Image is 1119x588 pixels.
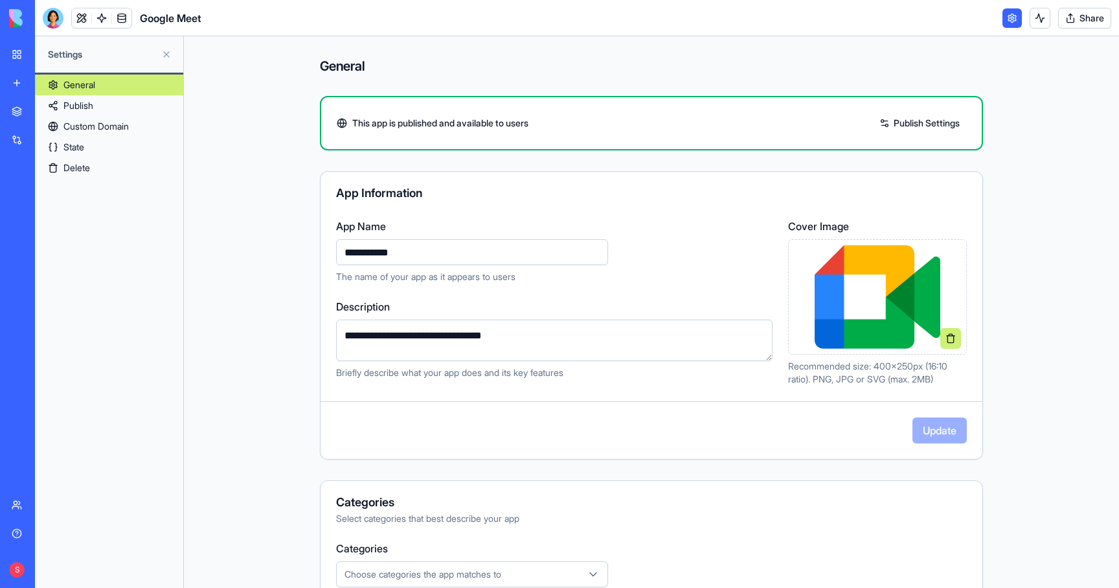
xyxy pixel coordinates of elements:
[27,220,232,233] div: Create a ticket
[1058,8,1111,29] button: Share
[9,9,89,27] img: logo
[223,21,246,44] div: Close
[13,153,246,202] div: Send us a messageWe typically reply in under 10 minutes
[107,437,152,446] span: Messages
[35,75,183,95] a: General
[86,405,172,456] button: Messages
[35,116,183,137] a: Custom Domain
[345,568,501,581] span: Choose categories the app matches to
[873,113,966,134] a: Publish Settings
[176,21,202,47] div: Profile image for Michal
[336,299,773,314] label: Description
[27,287,105,301] span: Search for help
[173,405,259,456] button: Help
[205,437,226,446] span: Help
[336,270,773,283] p: The name of your app as it appears to users
[19,312,240,336] div: FAQ
[35,158,183,178] a: Delete
[140,10,201,26] h1: Google Meet
[788,360,967,386] p: Recommended size: 400x250px (16:10 ratio). PNG, JPG or SVG (max. 2MB)
[27,164,216,178] div: Send us a message
[27,178,216,191] div: We typically reply in under 10 minutes
[19,239,240,263] div: Tickets
[815,245,940,349] img: Preview
[352,117,528,130] span: This app is published and available to users
[336,218,773,234] label: App Name
[26,25,41,45] img: logo
[9,562,25,578] span: S
[26,114,233,136] p: How can we help?
[320,57,983,75] h4: General
[35,95,183,116] a: Publish
[336,497,967,508] div: Categories
[336,512,967,525] div: Select categories that best describe your app
[152,21,177,47] img: Profile image for Shelly
[19,281,240,307] button: Search for help
[336,366,773,379] p: Briefly describe what your app does and its key features
[28,437,58,446] span: Home
[336,187,967,199] div: App Information
[26,92,233,114] p: Hi shir 👋
[788,218,967,234] label: Cover Image
[336,541,967,556] label: Categories
[27,317,217,331] div: FAQ
[336,561,608,587] button: Choose categories the app matches to
[35,137,183,158] a: State
[27,244,217,257] div: Tickets
[48,48,156,61] span: Settings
